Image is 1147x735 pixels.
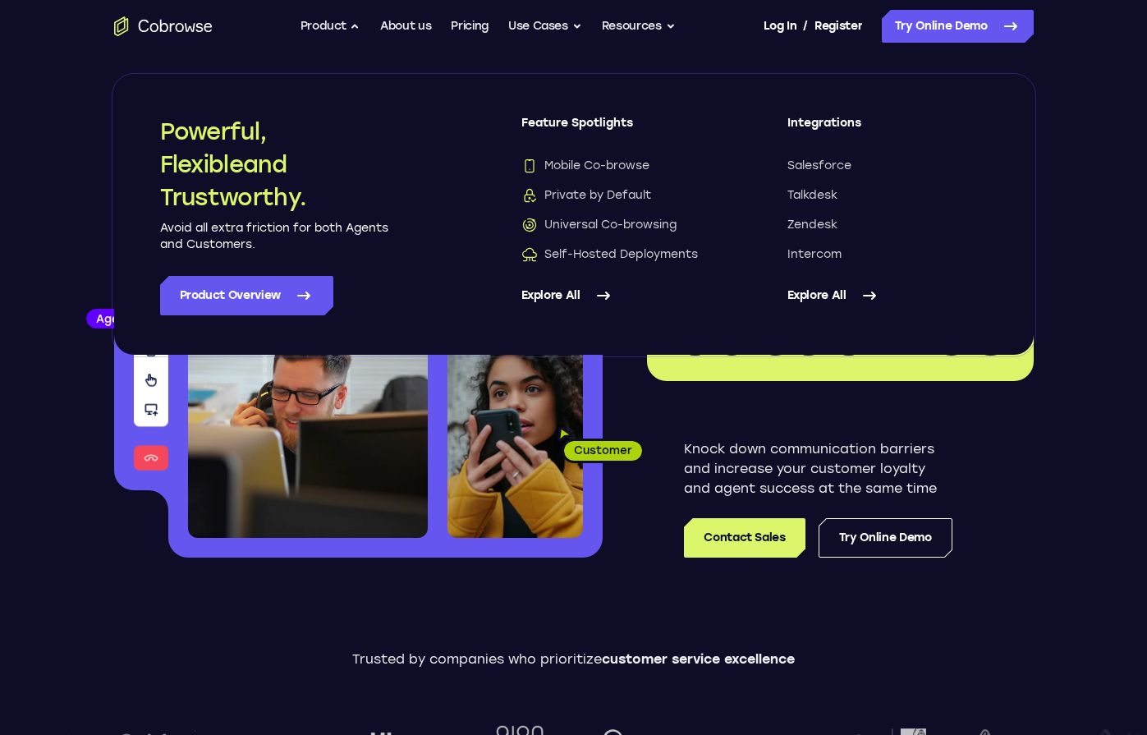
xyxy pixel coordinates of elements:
span: Salesforce [787,158,851,174]
a: Contact Sales [684,518,805,558]
a: Try Online Demo [819,518,952,558]
a: Try Online Demo [882,10,1034,43]
img: Private by Default [521,187,538,204]
span: Private by Default [521,187,651,204]
a: Explore All [521,276,722,315]
span: customer service excellence [602,651,795,667]
span: Feature Spotlights [521,115,722,145]
a: Product Overview [160,276,333,315]
a: Private by DefaultPrivate by Default [521,187,722,204]
a: Register [814,10,862,43]
a: Zendesk [787,217,988,233]
a: Talkdesk [787,187,988,204]
a: Universal Co-browsingUniversal Co-browsing [521,217,722,233]
a: Explore All [787,276,988,315]
a: Go to the home page [114,16,213,36]
a: Log In [764,10,796,43]
p: Knock down communication barriers and increase your customer loyalty and agent success at the sam... [684,439,952,498]
a: Mobile Co-browseMobile Co-browse [521,158,722,174]
span: Integrations [787,115,988,145]
span: Intercom [787,246,842,263]
h2: Powerful, Flexible and Trustworthy. [160,115,390,214]
a: Pricing [451,10,489,43]
span: / [803,16,808,36]
img: Self-Hosted Deployments [521,246,538,263]
button: Use Cases [508,10,582,43]
a: Intercom [787,246,988,263]
button: Product [301,10,361,43]
p: Avoid all extra friction for both Agents and Customers. [160,220,390,253]
span: Mobile Co-browse [521,158,649,174]
img: Universal Co-browsing [521,217,538,233]
span: Self-Hosted Deployments [521,246,698,263]
img: Mobile Co-browse [521,158,538,174]
img: A customer holding their phone [447,343,583,538]
span: Talkdesk [787,187,837,204]
span: Universal Co-browsing [521,217,677,233]
span: Zendesk [787,217,837,233]
a: Self-Hosted DeploymentsSelf-Hosted Deployments [521,246,722,263]
button: Resources [602,10,676,43]
a: About us [380,10,431,43]
a: Salesforce [787,158,988,174]
img: A customer support agent talking on the phone [188,245,428,538]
